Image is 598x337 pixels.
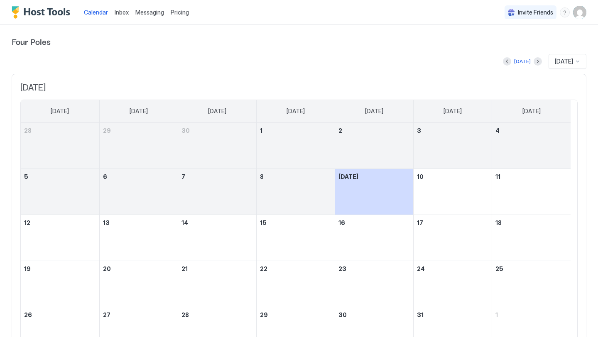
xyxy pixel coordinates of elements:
[357,100,392,122] a: Thursday
[260,173,264,180] span: 8
[21,261,99,276] a: October 19, 2025
[414,168,492,215] td: October 10, 2025
[103,173,107,180] span: 6
[260,311,268,318] span: 29
[260,219,267,226] span: 15
[24,173,28,180] span: 5
[495,173,500,180] span: 11
[181,173,185,180] span: 7
[24,265,31,272] span: 19
[338,127,342,134] span: 2
[495,265,503,272] span: 25
[103,127,111,134] span: 29
[178,215,256,230] a: October 14, 2025
[256,215,335,261] td: October 15, 2025
[100,215,178,230] a: October 13, 2025
[42,100,77,122] a: Sunday
[208,107,226,115] span: [DATE]
[495,311,498,318] span: 1
[335,215,414,261] td: October 16, 2025
[260,127,262,134] span: 1
[21,168,99,215] td: October 5, 2025
[135,8,164,17] a: Messaging
[335,168,414,215] td: October 9, 2025
[24,311,32,318] span: 26
[414,123,492,169] td: October 3, 2025
[492,123,571,169] td: October 4, 2025
[492,215,571,261] td: October 18, 2025
[99,215,178,261] td: October 13, 2025
[492,261,571,307] td: October 25, 2025
[103,219,110,226] span: 13
[335,261,414,307] td: October 23, 2025
[256,123,335,169] td: October 1, 2025
[171,9,189,16] span: Pricing
[257,123,335,138] a: October 1, 2025
[12,35,586,47] span: Four Poles
[492,123,571,138] a: October 4, 2025
[24,219,30,226] span: 12
[21,169,99,184] a: October 5, 2025
[181,265,188,272] span: 21
[100,169,178,184] a: October 6, 2025
[99,123,178,169] td: September 29, 2025
[99,261,178,307] td: October 20, 2025
[338,173,358,180] span: [DATE]
[178,261,256,276] a: October 21, 2025
[24,127,32,134] span: 28
[51,107,69,115] span: [DATE]
[100,123,178,138] a: September 29, 2025
[417,311,424,318] span: 31
[181,311,189,318] span: 28
[417,265,425,272] span: 24
[178,123,256,138] a: September 30, 2025
[287,107,305,115] span: [DATE]
[414,169,492,184] a: October 10, 2025
[560,7,570,17] div: menu
[492,261,571,276] a: October 25, 2025
[534,57,542,66] button: Next month
[513,56,532,66] button: [DATE]
[21,123,99,169] td: September 28, 2025
[335,123,414,169] td: October 2, 2025
[256,261,335,307] td: October 22, 2025
[555,58,573,65] span: [DATE]
[256,168,335,215] td: October 8, 2025
[21,123,99,138] a: September 28, 2025
[84,9,108,16] span: Calendar
[444,107,462,115] span: [DATE]
[178,261,256,307] td: October 21, 2025
[414,261,492,276] a: October 24, 2025
[414,307,492,322] a: October 31, 2025
[417,219,423,226] span: 17
[178,123,256,169] td: September 30, 2025
[338,219,345,226] span: 16
[338,265,346,272] span: 23
[260,265,267,272] span: 22
[335,215,413,230] a: October 16, 2025
[414,215,492,230] a: October 17, 2025
[115,9,129,16] span: Inbox
[518,9,553,16] span: Invite Friends
[178,168,256,215] td: October 7, 2025
[21,215,99,261] td: October 12, 2025
[495,127,500,134] span: 4
[115,8,129,17] a: Inbox
[435,100,470,122] a: Friday
[135,9,164,16] span: Messaging
[12,6,74,19] div: Host Tools Logo
[503,57,511,66] button: Previous month
[338,311,347,318] span: 30
[257,307,335,322] a: October 29, 2025
[417,173,424,180] span: 10
[103,265,111,272] span: 20
[99,168,178,215] td: October 6, 2025
[178,169,256,184] a: October 7, 2025
[522,107,541,115] span: [DATE]
[335,169,413,184] a: October 9, 2025
[495,219,502,226] span: 18
[181,127,190,134] span: 30
[100,261,178,276] a: October 20, 2025
[492,307,571,322] a: November 1, 2025
[257,261,335,276] a: October 22, 2025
